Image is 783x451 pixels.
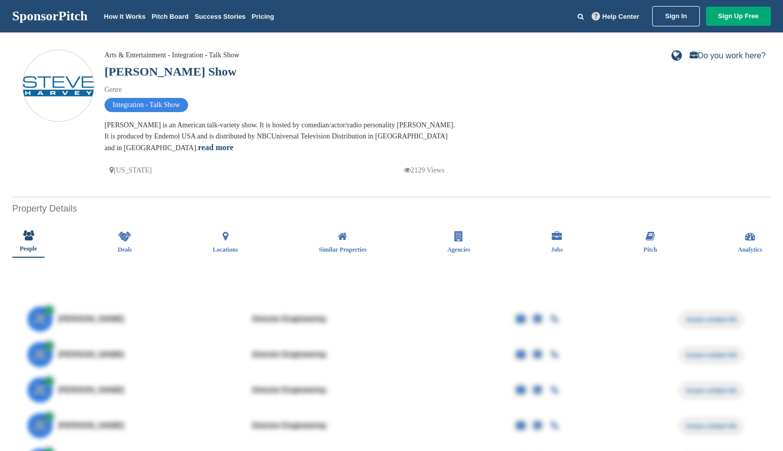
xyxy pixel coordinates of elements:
span: Integration - Talk Show [104,98,188,112]
span: JE [27,413,53,438]
div: Director Engineering [252,351,404,359]
span: JE [27,342,53,367]
img: Sponsorpitch & Steve Harvey Show [23,76,94,96]
a: JE [PERSON_NAME] Director Engineering Access contact info [27,301,756,337]
a: JE [PERSON_NAME] Director Engineering Access contact info [27,408,756,443]
span: [PERSON_NAME] [58,315,125,323]
a: Do you work here? [690,52,766,60]
span: Similar Properties [319,247,367,253]
span: JE [27,377,53,403]
span: Access contact info [680,348,743,363]
span: Access contact info [680,312,743,327]
a: Pitch Board [152,13,189,20]
span: Agencies [447,247,470,253]
div: Genre [104,84,459,95]
div: [PERSON_NAME] is an American talk-variety show. It is hosted by comedian/actor/radio personality ... [104,120,459,154]
a: SponsorPitch [12,10,88,23]
a: [PERSON_NAME] Show [104,65,237,78]
span: Access contact info [680,419,743,434]
a: How It Works [104,13,146,20]
span: Pitch [644,247,657,253]
div: Director Engineering [252,386,404,394]
a: Help Center [590,11,642,22]
a: JE [PERSON_NAME] Director Engineering Access contact info [27,372,756,408]
a: Success Stories [195,13,245,20]
span: Access contact info [680,383,743,398]
a: Sign Up Free [706,7,771,26]
span: Analytics [738,247,762,253]
a: Pricing [252,13,274,20]
h2: Property Details [12,202,771,216]
span: Jobs [551,247,562,253]
span: JE [27,306,53,332]
p: 2129 Views [404,164,444,177]
span: [PERSON_NAME] [58,351,125,359]
a: JE [PERSON_NAME] Director Engineering Access contact info [27,337,756,372]
div: Director Engineering [252,422,404,430]
span: [PERSON_NAME] [58,386,125,394]
p: [US_STATE] [110,164,152,177]
a: Sign In [652,6,699,26]
div: Arts & Entertainment - Integration - Talk Show [104,50,239,61]
span: People [20,246,37,252]
a: read more [198,143,233,152]
span: [PERSON_NAME] [58,422,125,430]
span: Deals [118,247,132,253]
span: Locations [213,247,238,253]
div: Director Engineering [252,315,404,323]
